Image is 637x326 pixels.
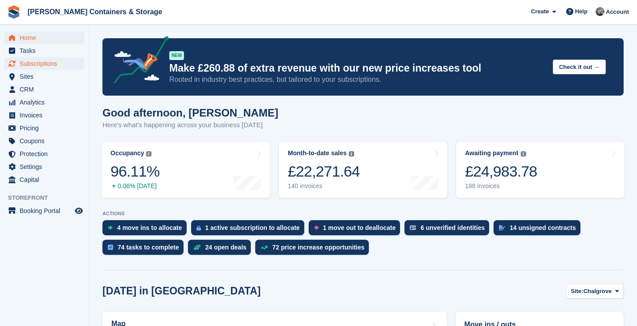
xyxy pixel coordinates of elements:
div: 96.11% [110,162,159,181]
h1: Good afternoon, [PERSON_NAME] [102,107,278,119]
a: menu [4,70,84,83]
button: Site: Chalgrove [566,284,624,298]
span: Protection [20,148,73,160]
span: Home [20,32,73,44]
div: £22,271.64 [288,162,360,181]
div: 0.06% [DATE] [110,182,159,190]
div: 24 open deals [205,244,247,251]
img: stora-icon-8386f47178a22dfd0bd8f6a31ec36ba5ce8667c1dd55bd0f319d3a0aa187defe.svg [7,5,20,19]
a: menu [4,109,84,121]
span: Subscriptions [20,57,73,70]
a: 14 unsigned contracts [494,220,585,240]
p: Make £260.88 of extra revenue with our new price increases tool [169,62,546,75]
a: 72 price increase opportunities [255,240,373,259]
span: Coupons [20,135,73,147]
span: Pricing [20,122,73,134]
img: verify_identity-adf6edd0f0f0b5bbfe63781bf79b02c33cf7c696d77639b501bdc392416b5a36.svg [410,225,416,230]
span: CRM [20,83,73,96]
span: Tasks [20,44,73,57]
a: menu [4,148,84,160]
span: Sites [20,70,73,83]
img: deal-1b604bf984904fb50ccaf53a9ad4b4a5d6e5aea283cecdc64d6e3604feb123c2.svg [193,244,201,250]
h2: [DATE] in [GEOGRAPHIC_DATA] [102,285,261,297]
span: Create [531,7,549,16]
span: Account [606,8,629,16]
img: icon-info-grey-7440780725fd019a000dd9b08b2336e03edf1995a4989e88bcd33f0948082b44.svg [146,151,151,157]
a: menu [4,161,84,173]
img: icon-info-grey-7440780725fd019a000dd9b08b2336e03edf1995a4989e88bcd33f0948082b44.svg [521,151,526,157]
img: price_increase_opportunities-93ffe204e8149a01c8c9dc8f82e8f89637d9d84a8eef4429ea346261dce0b2c0.svg [261,246,268,250]
img: task-75834270c22a3079a89374b754ae025e5fb1db73e45f91037f5363f120a921f8.svg [108,245,113,250]
div: 6 unverified identities [421,224,485,231]
span: Chalgrove [584,287,612,296]
img: active_subscription_to_allocate_icon-d502201f5373d7db506a760aba3b589e785aa758c864c3986d89f69b8ff3... [196,225,201,231]
p: Here's what's happening across your business [DATE] [102,120,278,130]
span: Help [575,7,588,16]
a: 4 move ins to allocate [102,220,191,240]
span: Invoices [20,109,73,121]
a: 1 move out to deallocate [309,220,404,240]
span: Capital [20,173,73,186]
a: Month-to-date sales £22,271.64 140 invoices [279,141,447,198]
span: Analytics [20,96,73,109]
span: Settings [20,161,73,173]
div: 4 move ins to allocate [117,224,182,231]
a: 6 unverified identities [404,220,494,240]
a: menu [4,44,84,57]
p: ACTIONS [102,211,624,217]
div: 14 unsigned contracts [510,224,576,231]
div: 72 price increase opportunities [272,244,364,251]
img: price-adjustments-announcement-icon-8257ccfd72463d97f412b2fc003d46551f7dbcb40ab6d574587a9cd5c0d94... [106,36,169,87]
img: icon-info-grey-7440780725fd019a000dd9b08b2336e03edf1995a4989e88bcd33f0948082b44.svg [349,151,354,157]
img: move_ins_to_allocate_icon-fdf77a2bb77ea45bf5b3d319d69a93e2d87916cf1d5bf7949dd705db3b84f3ca.svg [108,225,113,230]
img: Adam Greenhalgh [596,7,604,16]
div: 1 active subscription to allocate [205,224,300,231]
a: Preview store [73,205,84,216]
a: Occupancy 96.11% 0.06% [DATE] [102,141,270,198]
img: contract_signature_icon-13c848040528278c33f63329250d36e43548de30e8caae1d1a13099fd9432cc5.svg [499,225,505,230]
div: Awaiting payment [465,149,519,157]
a: menu [4,83,84,96]
div: NEW [169,51,184,60]
p: Rooted in industry best practices, but tailored to your subscriptions. [169,75,546,85]
div: £24,983.78 [465,162,537,181]
div: 1 move out to deallocate [323,224,396,231]
a: menu [4,32,84,44]
a: menu [4,205,84,217]
div: Month-to-date sales [288,149,347,157]
div: 188 invoices [465,182,537,190]
a: 24 open deals [188,240,256,259]
a: [PERSON_NAME] Containers & Storage [24,4,166,19]
span: Booking Portal [20,205,73,217]
a: Awaiting payment £24,983.78 188 invoices [456,141,625,198]
span: Storefront [8,193,89,202]
a: 74 tasks to complete [102,240,188,259]
a: menu [4,96,84,109]
a: 1 active subscription to allocate [191,220,309,240]
a: menu [4,57,84,70]
a: menu [4,122,84,134]
a: menu [4,173,84,186]
div: Occupancy [110,149,144,157]
img: move_outs_to_deallocate_icon-f764333ba52eb49d3ac5e1228854f67142a1ed5810a6f6cc68b1a99e826820c5.svg [314,225,318,230]
a: menu [4,135,84,147]
span: Site: [571,287,584,296]
button: Check it out → [553,60,606,74]
div: 74 tasks to complete [118,244,179,251]
div: 140 invoices [288,182,360,190]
